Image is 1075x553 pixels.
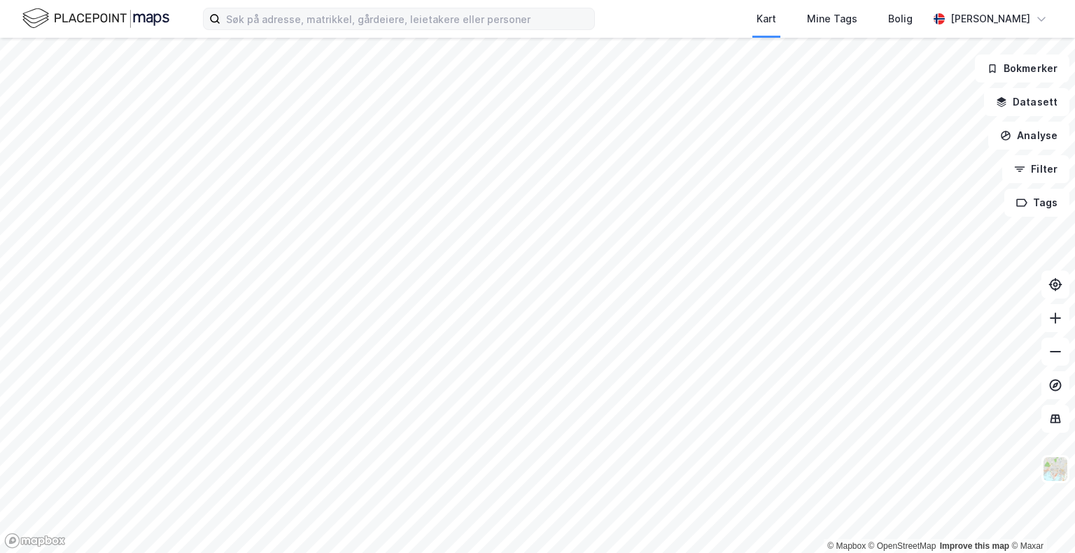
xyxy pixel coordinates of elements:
[1005,486,1075,553] iframe: Chat Widget
[869,541,936,551] a: OpenStreetMap
[807,10,857,27] div: Mine Tags
[4,533,66,549] a: Mapbox homepage
[984,88,1069,116] button: Datasett
[1004,189,1069,217] button: Tags
[827,541,866,551] a: Mapbox
[940,541,1009,551] a: Improve this map
[1042,456,1069,482] img: Z
[22,6,169,31] img: logo.f888ab2527a4732fd821a326f86c7f29.svg
[888,10,913,27] div: Bolig
[1002,155,1069,183] button: Filter
[975,55,1069,82] button: Bokmerker
[988,122,1069,150] button: Analyse
[757,10,776,27] div: Kart
[220,8,594,29] input: Søk på adresse, matrikkel, gårdeiere, leietakere eller personer
[950,10,1030,27] div: [PERSON_NAME]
